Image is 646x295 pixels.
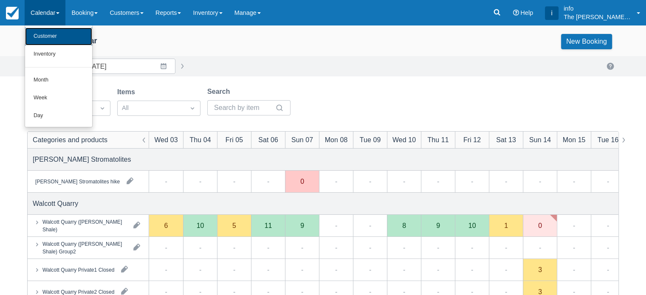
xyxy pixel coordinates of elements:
div: - [471,176,473,186]
div: Walcott Quarry [33,198,78,208]
div: - [573,220,575,230]
div: - [199,176,201,186]
div: i [545,6,559,20]
div: Fri 05 [226,135,243,145]
div: [PERSON_NAME] Stromatolites hike [35,177,120,185]
div: Thu 11 [427,135,449,145]
div: Tue 16 [598,135,619,145]
div: - [165,176,167,186]
a: Customer [25,28,92,45]
div: - [301,242,303,253]
div: 10 [197,222,204,229]
div: - [573,264,575,275]
ul: Calendar [25,25,93,127]
div: 5 [232,222,236,229]
span: Dropdown icon [188,104,197,112]
div: - [369,220,371,230]
div: 3 [538,266,542,273]
div: - [607,176,609,186]
span: Dropdown icon [98,104,107,112]
div: - [437,264,439,275]
div: 0 [538,222,542,229]
div: 9 [436,222,440,229]
div: - [233,176,235,186]
div: Fri 12 [463,135,481,145]
div: Sat 06 [258,135,278,145]
p: info [564,4,632,13]
div: 6 [164,222,168,229]
div: - [335,176,337,186]
div: - [505,242,507,253]
div: - [403,242,405,253]
div: 10 [468,222,476,229]
div: - [369,264,371,275]
div: - [437,176,439,186]
span: Help [520,9,533,16]
a: Month [25,71,92,89]
div: Mon 15 [563,135,586,145]
div: - [335,220,337,230]
div: - [607,220,609,230]
div: Walcott Quarry ([PERSON_NAME] Shale) [42,218,127,233]
div: - [267,242,269,253]
div: Wed 10 [392,135,416,145]
div: - [607,242,609,253]
div: - [335,242,337,253]
div: Sun 07 [291,135,313,145]
div: - [199,242,201,253]
div: - [403,176,405,186]
div: [PERSON_NAME] Stromatolites [33,154,131,164]
div: - [437,242,439,253]
div: - [505,264,507,275]
div: 0 [300,178,304,185]
img: checkfront-main-nav-mini-logo.png [6,7,19,20]
input: Date [79,59,175,74]
div: - [165,264,167,275]
div: 11 [265,222,272,229]
div: - [335,264,337,275]
div: - [267,176,269,186]
div: - [301,264,303,275]
label: Items [117,87,138,97]
a: New Booking [561,34,612,49]
label: Search [207,87,233,97]
div: - [539,176,541,186]
p: The [PERSON_NAME] Shale Geoscience Foundation [564,13,632,21]
div: Sun 14 [529,135,551,145]
a: Inventory [25,45,92,63]
div: Walcott Quarry Private1 Closed [42,266,114,273]
div: - [165,242,167,253]
div: - [573,242,575,253]
div: Mon 08 [325,135,348,145]
div: - [539,242,541,253]
div: - [369,176,371,186]
div: Sat 13 [496,135,516,145]
div: - [573,176,575,186]
div: - [403,264,405,275]
div: - [233,264,235,275]
div: - [199,264,201,275]
div: - [505,176,507,186]
div: - [471,264,473,275]
div: - [233,242,235,253]
div: Thu 04 [189,135,211,145]
a: Week [25,89,92,107]
a: Day [25,107,92,125]
div: Wed 03 [154,135,178,145]
div: 0 [285,171,319,193]
div: Tue 09 [360,135,381,145]
div: - [267,264,269,275]
i: Help [513,10,519,16]
div: Categories and products [33,135,107,145]
div: 1 [504,222,508,229]
div: - [471,242,473,253]
div: 8 [402,222,406,229]
div: Walcott Quarry ([PERSON_NAME] Shale) Group2 [42,240,127,255]
input: Search by item [214,100,274,115]
div: - [607,264,609,275]
div: 9 [300,222,304,229]
div: - [369,242,371,253]
div: 3 [538,288,542,295]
